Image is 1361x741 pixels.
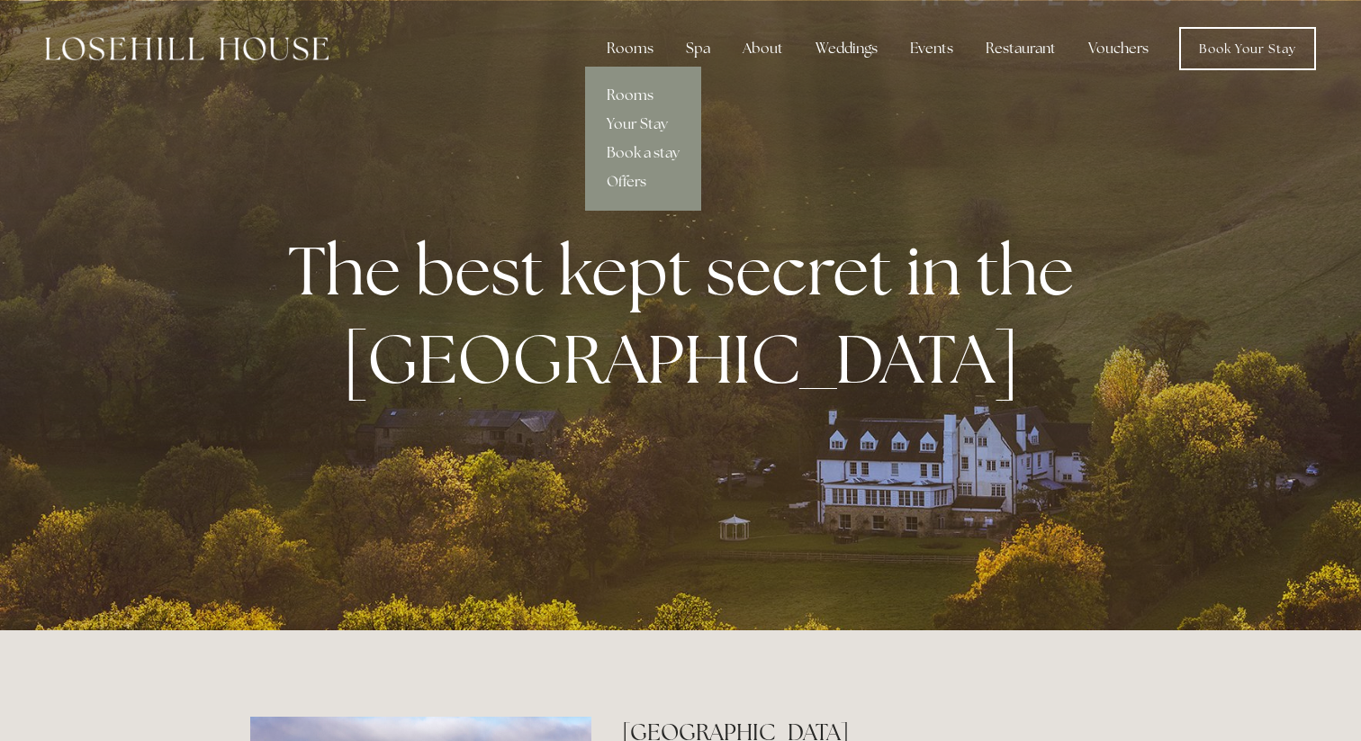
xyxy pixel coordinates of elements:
div: Restaurant [971,31,1070,67]
a: Book Your Stay [1179,27,1316,70]
img: Losehill House [45,37,329,60]
a: Rooms [585,81,701,110]
div: About [728,31,798,67]
div: Weddings [801,31,892,67]
strong: The best kept secret in the [GEOGRAPHIC_DATA] [288,226,1088,402]
div: Events [896,31,968,67]
div: Spa [671,31,725,67]
a: Offers [585,167,701,196]
a: Vouchers [1074,31,1163,67]
a: Book a stay [585,139,701,167]
a: Your Stay [585,110,701,139]
div: Rooms [592,31,668,67]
